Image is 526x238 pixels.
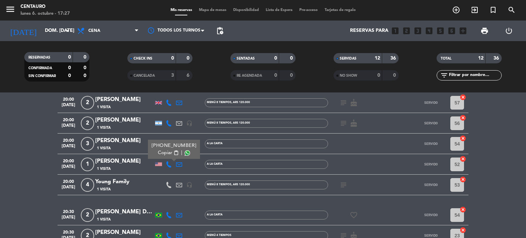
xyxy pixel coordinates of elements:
input: Filtrar por nombre... [448,72,501,79]
strong: 0 [84,65,88,70]
i: cake [350,119,358,127]
i: subject [339,119,348,127]
span: 4 [81,178,94,192]
span: Cena [88,28,100,33]
span: Reservas para [350,28,388,34]
i: subject [339,99,348,107]
button: SERVIDO [414,96,448,110]
strong: 36 [493,56,500,61]
strong: 0 [187,56,191,61]
span: 1 Visita [97,217,111,222]
strong: 0 [274,73,277,78]
i: favorite_border [350,211,358,219]
span: 20:00 [60,136,77,144]
span: 1 Visita [97,146,111,151]
span: 1 Visita [97,125,111,130]
i: cancel [460,135,466,142]
strong: 0 [377,73,380,78]
span: , ARS 120.000 [231,122,250,124]
i: [DATE] [5,23,41,38]
strong: 0 [68,55,71,60]
div: [PERSON_NAME] [95,157,153,166]
i: looks_5 [436,26,445,35]
span: SERVIDO [424,121,438,125]
span: 2 [81,208,94,222]
span: SERVIDAS [340,57,356,60]
span: RESERVADAS [28,56,50,59]
span: 1 [81,158,94,171]
i: add_box [459,26,467,35]
i: turned_in_not [489,6,497,14]
span: RE AGENDADA [237,74,262,77]
div: Centauro [21,3,70,10]
span: [DATE] [60,144,77,152]
span: Lista de Espera [262,8,296,12]
i: cancel [460,227,466,234]
i: cancel [460,206,466,213]
span: A LA CARTA [207,213,223,216]
span: | [181,149,183,156]
span: , ARS 120.000 [231,101,250,104]
i: looks_6 [447,26,456,35]
span: 20:00 [60,95,77,103]
i: add_circle_outline [452,6,460,14]
div: LOG OUT [497,21,521,41]
span: SENTADAS [237,57,255,60]
i: search [508,6,516,14]
button: SERVIDO [414,178,448,192]
div: [PERSON_NAME] [95,95,153,104]
strong: 0 [171,56,174,61]
strong: 0 [393,73,397,78]
strong: 36 [390,56,397,61]
span: NO SHOW [340,74,357,77]
div: [PERSON_NAME] De [PERSON_NAME] Junior [95,208,153,216]
span: Mapa de mesas [196,8,230,12]
i: headset_mic [186,182,192,188]
i: cancel [460,94,466,101]
span: MENÚ 8 TIEMPOS [207,183,250,186]
strong: 0 [274,56,277,61]
strong: 0 [84,73,88,78]
span: SERVIDO [424,213,438,217]
i: cancel [460,155,466,162]
span: Tarjetas de regalo [321,8,359,12]
span: , ARS 120.000 [231,183,250,186]
span: SIN CONFIRMAR [28,74,56,78]
span: MENÚ 8 TIEMPOS [207,101,250,104]
span: 3 [81,137,94,151]
span: SERVIDO [424,101,438,104]
span: A LA CARTA [207,142,223,145]
button: SERVIDO [414,158,448,171]
span: MENÚ 4 TIEMPOS [207,234,231,237]
i: exit_to_app [471,6,479,14]
span: [DATE] [60,123,77,131]
span: MENÚ 8 TIEMPOS [207,122,250,124]
span: SERVIDO [424,162,438,166]
span: SERVIDO [424,183,438,187]
span: 20:00 [60,156,77,164]
i: looks_3 [413,26,422,35]
button: menu [5,4,15,17]
span: 1 Visita [97,104,111,110]
i: looks_two [402,26,411,35]
span: [DATE] [60,215,77,223]
span: CONFIRMADA [28,66,52,70]
strong: 0 [290,73,294,78]
span: Pre-acceso [296,8,321,12]
strong: 12 [375,56,380,61]
span: content_paste [174,150,179,155]
div: Young Family [95,177,153,186]
span: Copiar [158,149,172,156]
span: [DATE] [60,103,77,111]
span: CANCELADA [134,74,155,77]
strong: 0 [84,55,88,60]
i: looks_one [391,26,400,35]
span: 20:30 [60,228,77,236]
span: CHECK INS [134,57,152,60]
div: [PHONE_NUMBER] [152,142,197,149]
span: [DATE] [60,164,77,172]
strong: 6 [187,73,191,78]
span: Mis reservas [167,8,196,12]
span: [DATE] [60,185,77,193]
i: power_settings_new [505,27,513,35]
